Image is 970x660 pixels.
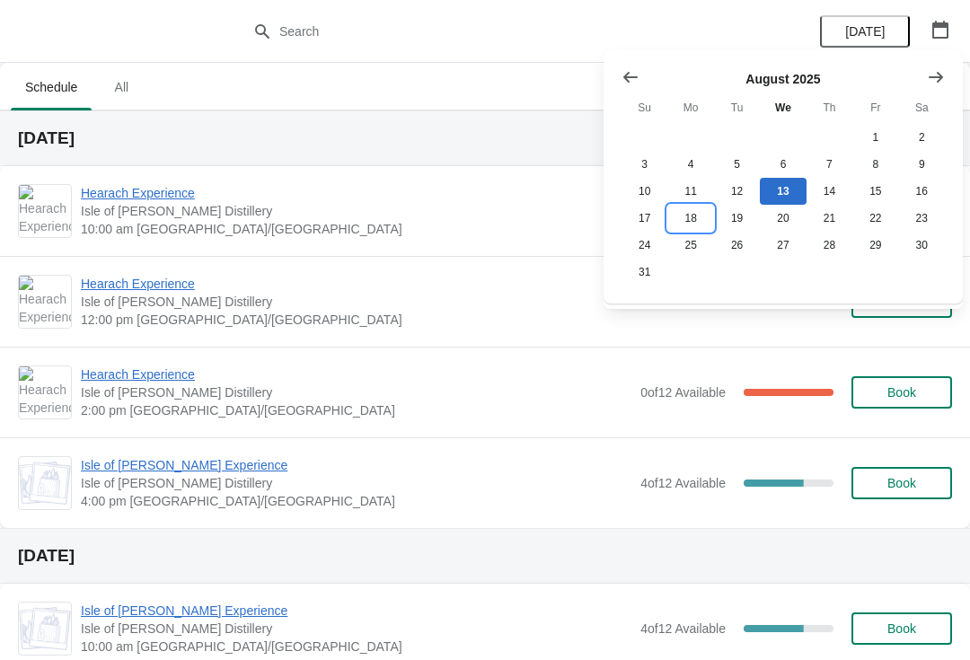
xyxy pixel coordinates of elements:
img: Hearach Experience | Isle of Harris Distillery | 2:00 pm Europe/London [19,366,71,418]
span: Book [887,621,916,636]
button: Sunday August 10 2025 [622,178,667,205]
th: Thursday [807,92,852,124]
span: Isle of [PERSON_NAME] Distillery [81,620,631,638]
button: Monday August 18 2025 [667,205,713,232]
button: Book [851,467,952,499]
button: Saturday August 23 2025 [899,205,945,232]
th: Wednesday [760,92,806,124]
span: Schedule [11,71,92,103]
span: All [99,71,144,103]
button: Friday August 22 2025 [852,205,898,232]
span: 10:00 am [GEOGRAPHIC_DATA]/[GEOGRAPHIC_DATA] [81,220,631,238]
th: Monday [667,92,713,124]
span: 4:00 pm [GEOGRAPHIC_DATA]/[GEOGRAPHIC_DATA] [81,492,631,510]
button: Thursday August 14 2025 [807,178,852,205]
button: Tuesday August 5 2025 [714,151,760,178]
span: Isle of [PERSON_NAME] Distillery [81,383,631,401]
input: Search [278,15,727,48]
span: Isle of [PERSON_NAME] Experience [81,602,631,620]
th: Sunday [622,92,667,124]
span: Hearach Experience [81,275,631,293]
button: Monday August 25 2025 [667,232,713,259]
img: Isle of Harris Gin Experience | Isle of Harris Distillery | 10:00 am Europe/London [19,607,71,650]
button: Sunday August 17 2025 [622,205,667,232]
button: Saturday August 30 2025 [899,232,945,259]
img: Hearach Experience | Isle of Harris Distillery | 10:00 am Europe/London [19,185,71,237]
button: Monday August 4 2025 [667,151,713,178]
span: 0 of 12 Available [640,385,726,400]
span: Hearach Experience [81,365,631,383]
button: Saturday August 2 2025 [899,124,945,151]
button: Wednesday August 27 2025 [760,232,806,259]
th: Saturday [899,92,945,124]
button: Today Wednesday August 13 2025 [760,178,806,205]
span: Isle of [PERSON_NAME] Distillery [81,202,631,220]
span: Isle of [PERSON_NAME] Distillery [81,474,631,492]
button: Wednesday August 20 2025 [760,205,806,232]
button: Friday August 29 2025 [852,232,898,259]
span: Book [887,385,916,400]
span: 12:00 pm [GEOGRAPHIC_DATA]/[GEOGRAPHIC_DATA] [81,311,631,329]
span: 4 of 12 Available [640,476,726,490]
span: Isle of [PERSON_NAME] Distillery [81,293,631,311]
button: Wednesday August 6 2025 [760,151,806,178]
img: Hearach Experience | Isle of Harris Distillery | 12:00 pm Europe/London [19,276,71,328]
button: Sunday August 24 2025 [622,232,667,259]
button: Thursday August 21 2025 [807,205,852,232]
button: Tuesday August 19 2025 [714,205,760,232]
h2: [DATE] [18,547,952,565]
button: Monday August 11 2025 [667,178,713,205]
button: Sunday August 3 2025 [622,151,667,178]
button: Tuesday August 12 2025 [714,178,760,205]
button: Friday August 8 2025 [852,151,898,178]
span: Hearach Experience [81,184,631,202]
button: Show previous month, July 2025 [614,61,647,93]
button: Book [851,376,952,409]
img: Isle of Harris Gin Experience | Isle of Harris Distillery | 4:00 pm Europe/London [19,462,71,505]
span: Book [887,476,916,490]
span: 2:00 pm [GEOGRAPHIC_DATA]/[GEOGRAPHIC_DATA] [81,401,631,419]
h2: [DATE] [18,129,952,147]
button: Show next month, September 2025 [920,61,952,93]
span: [DATE] [845,24,885,39]
button: Friday August 1 2025 [852,124,898,151]
button: Tuesday August 26 2025 [714,232,760,259]
span: Isle of [PERSON_NAME] Experience [81,456,631,474]
button: Thursday August 7 2025 [807,151,852,178]
button: Saturday August 16 2025 [899,178,945,205]
button: Saturday August 9 2025 [899,151,945,178]
button: Book [851,612,952,645]
th: Friday [852,92,898,124]
span: 10:00 am [GEOGRAPHIC_DATA]/[GEOGRAPHIC_DATA] [81,638,631,656]
button: Thursday August 28 2025 [807,232,852,259]
button: Friday August 15 2025 [852,178,898,205]
span: 4 of 12 Available [640,621,726,636]
button: [DATE] [820,15,910,48]
button: Sunday August 31 2025 [622,259,667,286]
th: Tuesday [714,92,760,124]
